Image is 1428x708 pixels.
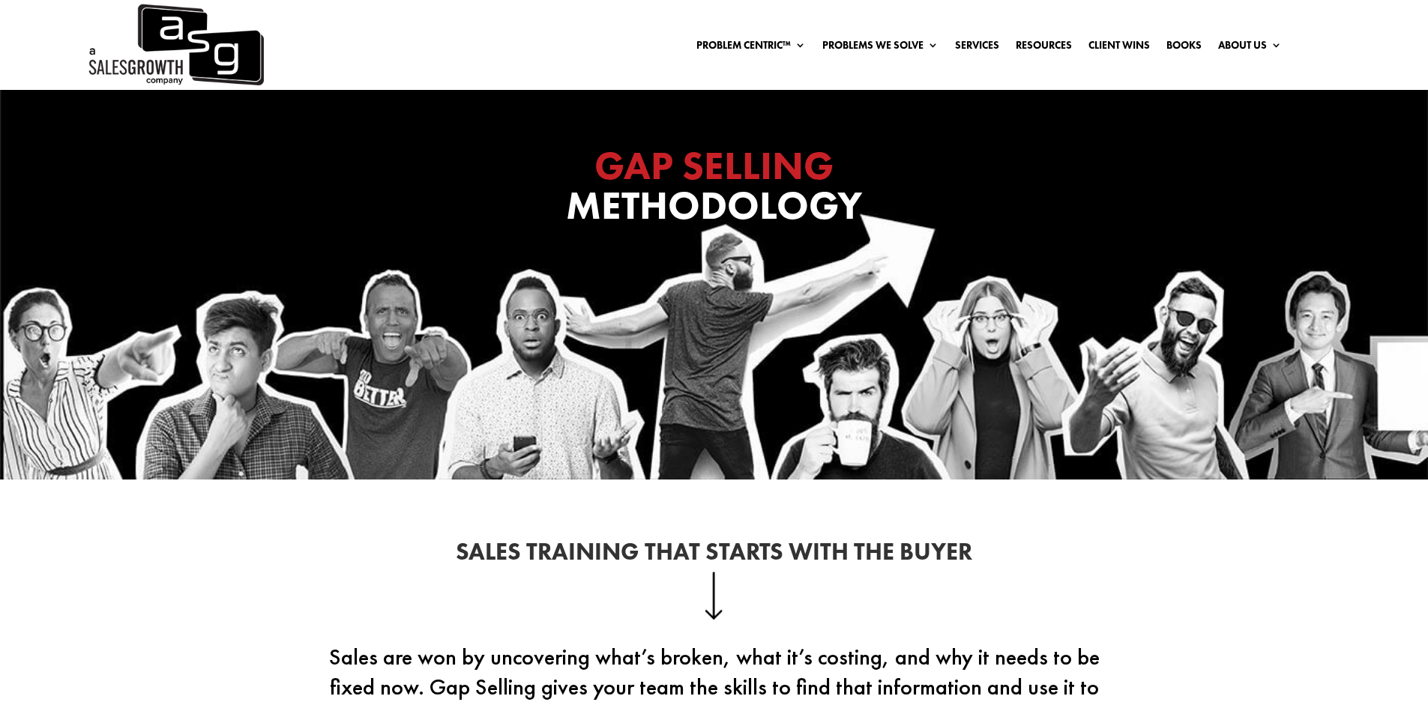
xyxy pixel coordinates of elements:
a: Problems We Solve [822,40,939,56]
a: Services [955,40,999,56]
a: Problem Centric™ [696,40,806,56]
span: GAP SELLING [594,140,834,191]
a: About Us [1218,40,1282,56]
h1: Methodology [415,146,1014,233]
a: Resources [1016,40,1072,56]
a: Client Wins [1088,40,1150,56]
a: Books [1166,40,1202,56]
img: down-arrow [705,572,723,620]
h2: Sales Training That Starts With the Buyer [310,540,1119,572]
